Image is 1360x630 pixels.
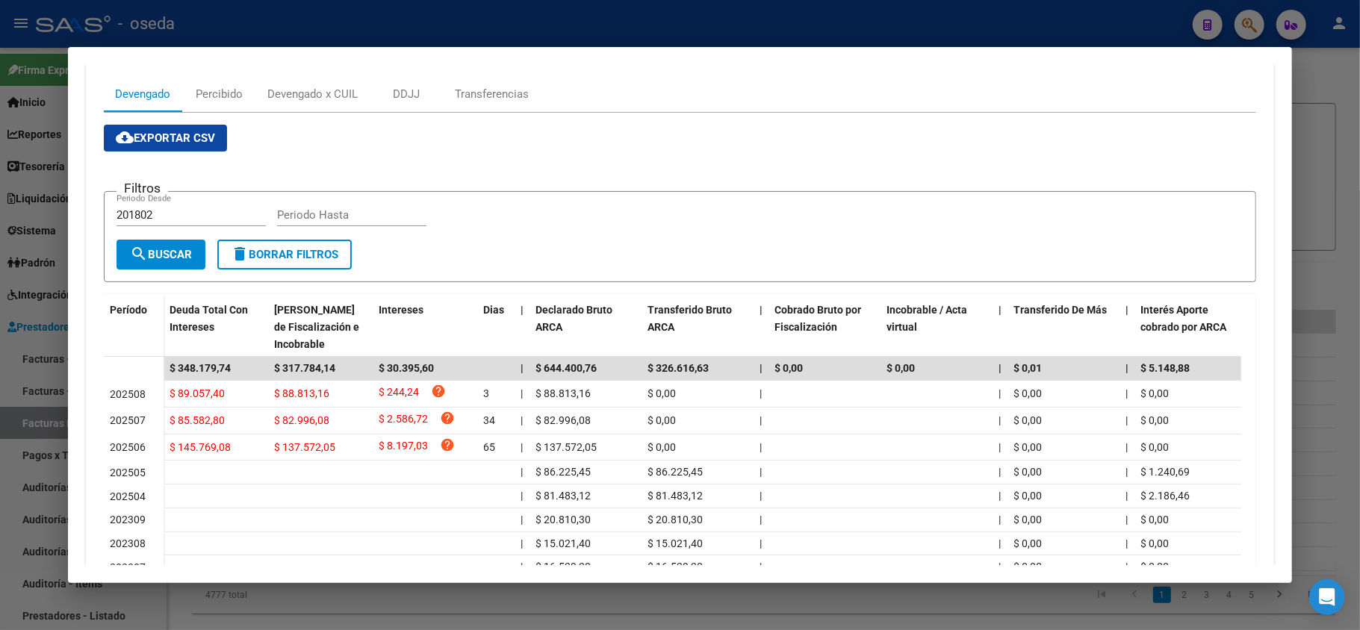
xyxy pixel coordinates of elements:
[521,466,523,478] span: |
[535,561,591,573] span: $ 16.539,30
[999,441,1001,453] span: |
[1013,561,1042,573] span: $ 0,00
[1013,537,1042,549] span: $ 0,00
[1125,490,1128,502] span: |
[117,180,168,196] h3: Filtros
[648,304,732,333] span: Transferido Bruto ARCA
[110,467,146,478] span: 202505
[1125,362,1128,374] span: |
[774,362,803,374] span: $ 0,00
[1140,304,1226,333] span: Interés Aporte cobrado por ARCA
[999,414,1001,426] span: |
[648,466,703,478] span: $ 86.225,45
[515,294,530,360] datatable-header-cell: |
[110,304,147,316] span: Período
[648,537,703,549] span: $ 15.021,40
[1125,414,1128,426] span: |
[521,537,523,549] span: |
[1140,490,1190,502] span: $ 2.186,46
[170,387,225,399] span: $ 89.057,40
[760,490,762,502] span: |
[379,384,419,404] span: $ 244,24
[110,514,146,525] span: 202309
[231,245,249,263] mat-icon: delete
[455,86,529,102] div: Transferencias
[110,537,146,549] span: 202308
[1125,537,1128,549] span: |
[535,362,597,374] span: $ 644.400,76
[993,294,1007,360] datatable-header-cell: |
[535,490,591,502] span: $ 81.483,12
[999,561,1001,573] span: |
[110,414,146,426] span: 202507
[1125,514,1128,525] span: |
[274,414,329,426] span: $ 82.996,08
[274,441,335,453] span: $ 137.572,05
[999,514,1001,525] span: |
[373,294,477,360] datatable-header-cell: Intereses
[274,304,359,350] span: [PERSON_NAME] de Fiscalización e Incobrable
[379,437,428,458] span: $ 8.197,03
[769,294,881,360] datatable-header-cell: Cobrado Bruto por Fiscalización
[1140,387,1169,399] span: $ 0,00
[1007,294,1120,360] datatable-header-cell: Transferido De Más
[440,411,455,425] i: help
[268,294,373,360] datatable-header-cell: Deuda Bruta Neto de Fiscalización e Incobrable
[881,294,993,360] datatable-header-cell: Incobrable / Acta virtual
[535,514,591,525] span: $ 20.810,30
[110,388,146,400] span: 202508
[999,537,1001,549] span: |
[431,384,446,399] i: help
[164,294,268,360] datatable-header-cell: Deuda Total Con Intereses
[521,561,523,573] span: |
[760,561,762,573] span: |
[110,561,146,573] span: 202307
[110,490,146,502] span: 202504
[774,304,861,333] span: Cobrado Bruto por Fiscalización
[760,387,762,399] span: |
[648,414,676,426] span: $ 0,00
[521,387,523,399] span: |
[521,362,524,374] span: |
[521,514,523,525] span: |
[760,441,762,453] span: |
[483,387,489,399] span: 3
[1140,414,1169,426] span: $ 0,00
[1013,490,1042,502] span: $ 0,00
[760,466,762,478] span: |
[754,294,769,360] datatable-header-cell: |
[1125,466,1128,478] span: |
[483,441,495,453] span: 65
[1120,294,1134,360] datatable-header-cell: |
[483,414,495,426] span: 34
[760,414,762,426] span: |
[1140,561,1169,573] span: $ 0,00
[117,240,205,269] button: Buscar
[1140,466,1190,478] span: $ 1.240,69
[999,490,1001,502] span: |
[760,362,763,374] span: |
[217,240,352,269] button: Borrar Filtros
[887,304,967,333] span: Incobrable / Acta virtual
[535,441,597,453] span: $ 137.572,05
[1140,514,1169,525] span: $ 0,00
[648,362,709,374] span: $ 326.616,63
[116,128,134,146] mat-icon: cloud_download
[1125,441,1128,453] span: |
[535,537,591,549] span: $ 15.021,40
[274,362,335,374] span: $ 317.784,14
[170,304,248,333] span: Deuda Total Con Intereses
[1013,362,1042,374] span: $ 0,01
[231,248,338,261] span: Borrar Filtros
[379,411,428,431] span: $ 2.586,72
[170,441,231,453] span: $ 145.769,08
[130,248,192,261] span: Buscar
[483,304,504,316] span: Dias
[115,86,170,102] div: Devengado
[440,437,455,452] i: help
[130,245,148,263] mat-icon: search
[535,304,612,333] span: Declarado Bruto ARCA
[642,294,754,360] datatable-header-cell: Transferido Bruto ARCA
[196,86,243,102] div: Percibido
[535,466,591,478] span: $ 86.225,45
